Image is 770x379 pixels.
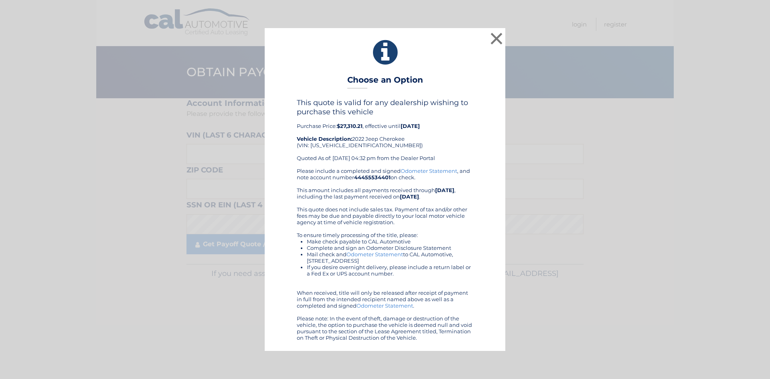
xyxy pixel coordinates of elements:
[307,264,473,277] li: If you desire overnight delivery, please include a return label or a Fed Ex or UPS account number.
[400,193,419,200] b: [DATE]
[337,123,363,129] b: $27,310.21
[346,251,403,257] a: Odometer Statement
[435,187,454,193] b: [DATE]
[401,168,457,174] a: Odometer Statement
[297,136,352,142] strong: Vehicle Description:
[297,168,473,341] div: Please include a completed and signed , and note account number on check. This amount includes al...
[347,75,423,89] h3: Choose an Option
[357,302,413,309] a: Odometer Statement
[401,123,420,129] b: [DATE]
[307,251,473,264] li: Mail check and to CAL Automotive, [STREET_ADDRESS]
[307,238,473,245] li: Make check payable to CAL Automotive
[307,245,473,251] li: Complete and sign an Odometer Disclosure Statement
[297,98,473,167] div: Purchase Price: , effective until 2022 Jeep Cherokee (VIN: [US_VEHICLE_IDENTIFICATION_NUMBER]) Qu...
[354,174,391,180] b: 44455534401
[297,98,473,116] h4: This quote is valid for any dealership wishing to purchase this vehicle
[488,30,505,47] button: ×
